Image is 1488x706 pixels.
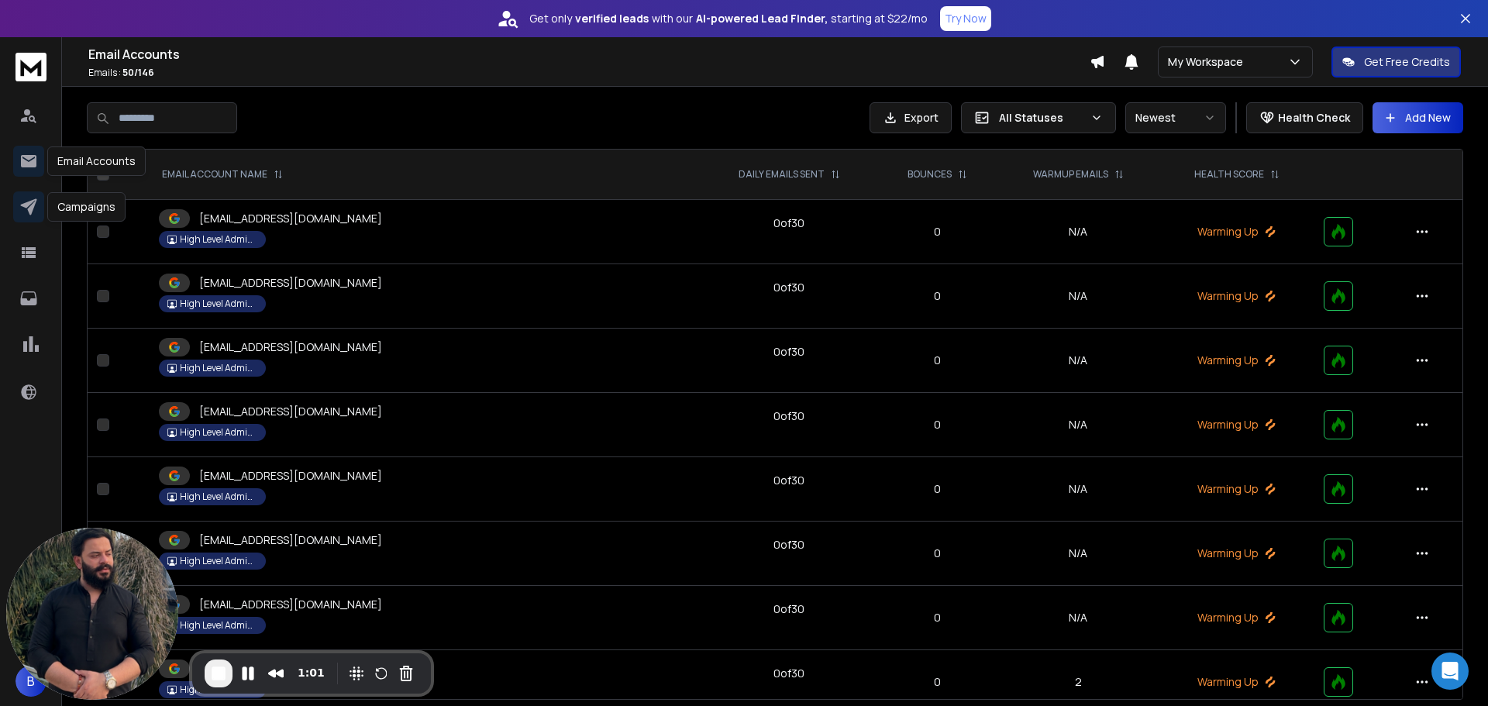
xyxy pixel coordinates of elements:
img: logo [15,53,46,81]
p: High Level Admins [180,426,257,439]
p: High Level Admins [180,684,257,696]
div: Open Intercom Messenger [1431,653,1469,690]
button: Try Now [940,6,991,31]
h1: Email Accounts [88,45,1090,64]
p: Warming Up [1169,546,1305,561]
td: N/A [997,200,1159,264]
p: High Level Admins [180,233,257,246]
p: [EMAIL_ADDRESS][DOMAIN_NAME] [199,468,382,484]
p: Emails : [88,67,1090,79]
td: N/A [997,264,1159,329]
p: High Level Admins [180,619,257,632]
div: 0 of 30 [773,601,804,617]
td: N/A [997,457,1159,522]
p: HEALTH SCORE [1194,168,1264,181]
p: [EMAIL_ADDRESS][DOMAIN_NAME] [199,275,382,291]
div: Campaigns [47,192,126,222]
p: BOUNCES [908,168,952,181]
p: DAILY EMAILS SENT [739,168,825,181]
p: Warming Up [1169,353,1305,368]
p: High Level Admins [180,555,257,567]
div: 0 of 30 [773,215,804,231]
p: [EMAIL_ADDRESS][DOMAIN_NAME] [199,339,382,355]
strong: verified leads [575,11,649,26]
p: Try Now [945,11,987,26]
td: N/A [997,393,1159,457]
p: [EMAIL_ADDRESS][DOMAIN_NAME] [199,404,382,419]
div: 0 of 30 [773,408,804,424]
td: N/A [997,522,1159,586]
span: 50 / 146 [122,66,154,79]
p: [EMAIL_ADDRESS][DOMAIN_NAME] [199,532,382,548]
div: 0 of 30 [773,280,804,295]
p: Warming Up [1169,288,1305,304]
p: [EMAIL_ADDRESS][DOMAIN_NAME] [199,211,382,226]
p: 0 [887,288,987,304]
p: 0 [887,353,987,368]
div: 0 of 30 [773,666,804,681]
p: High Level Admins [180,491,257,503]
button: Get Free Credits [1331,46,1461,77]
div: EMAIL ACCOUNT NAME [162,168,283,181]
div: 0 of 30 [773,344,804,360]
td: N/A [997,586,1159,650]
p: Health Check [1278,110,1350,126]
p: Warming Up [1169,481,1305,497]
p: WARMUP EMAILS [1033,168,1108,181]
p: High Level Admins [180,362,257,374]
p: 0 [887,481,987,497]
div: 0 of 30 [773,473,804,488]
p: 0 [887,546,987,561]
button: Newest [1125,102,1226,133]
p: 0 [887,674,987,690]
p: Get Free Credits [1364,54,1450,70]
strong: AI-powered Lead Finder, [696,11,828,26]
p: All Statuses [999,110,1084,126]
td: N/A [997,329,1159,393]
p: 0 [887,610,987,625]
p: 0 [887,224,987,239]
p: Get only with our starting at $22/mo [529,11,928,26]
p: My Workspace [1168,54,1249,70]
button: Add New [1373,102,1463,133]
p: High Level Admins [180,298,257,310]
p: Warming Up [1169,610,1305,625]
div: 0 of 30 [773,537,804,553]
p: Warming Up [1169,417,1305,432]
p: Warming Up [1169,674,1305,690]
p: [EMAIL_ADDRESS][DOMAIN_NAME] [199,597,382,612]
p: Warming Up [1169,224,1305,239]
button: Health Check [1246,102,1363,133]
div: Email Accounts [47,146,146,176]
button: Export [870,102,952,133]
p: 0 [887,417,987,432]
